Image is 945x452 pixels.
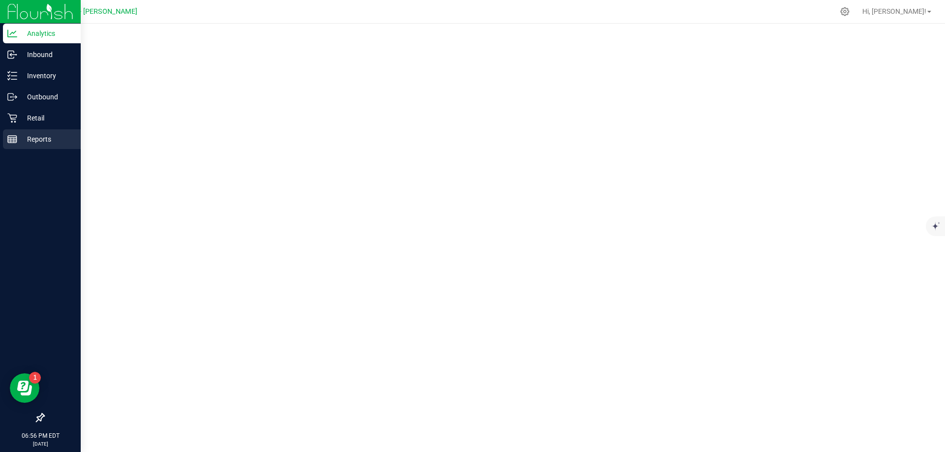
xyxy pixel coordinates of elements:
[17,112,76,124] p: Retail
[17,70,76,82] p: Inventory
[839,7,851,16] div: Manage settings
[4,431,76,440] p: 06:56 PM EDT
[7,92,17,102] inline-svg: Outbound
[4,440,76,448] p: [DATE]
[17,49,76,60] p: Inbound
[7,134,17,144] inline-svg: Reports
[7,71,17,81] inline-svg: Inventory
[17,133,76,145] p: Reports
[7,50,17,60] inline-svg: Inbound
[7,29,17,38] inline-svg: Analytics
[10,373,39,403] iframe: Resource center
[29,372,41,384] iframe: Resource center unread badge
[64,7,137,16] span: GA1 - [PERSON_NAME]
[17,91,76,103] p: Outbound
[7,113,17,123] inline-svg: Retail
[17,28,76,39] p: Analytics
[862,7,926,15] span: Hi, [PERSON_NAME]!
